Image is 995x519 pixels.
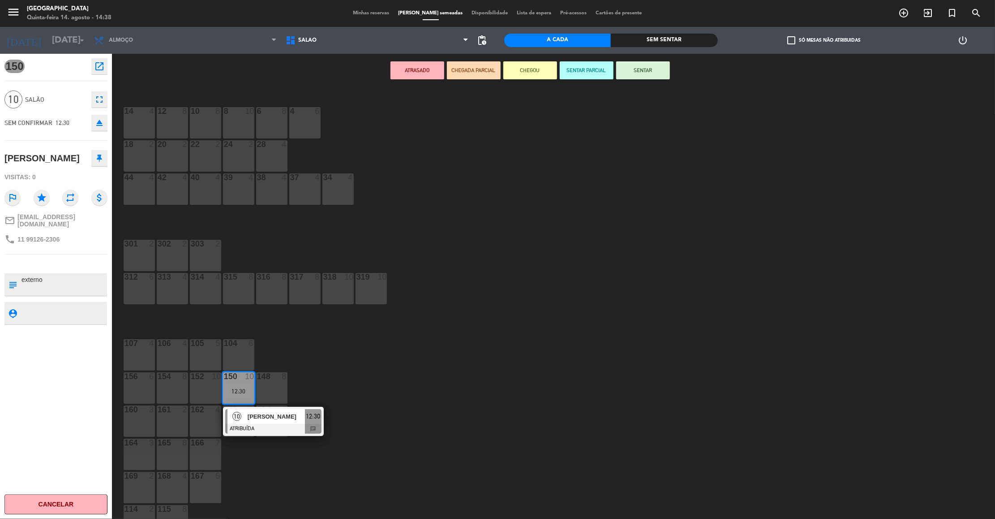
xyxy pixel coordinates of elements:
div: 4 [315,173,320,182]
div: A cada [504,34,611,47]
span: Cartões de presente [592,11,647,16]
span: 11 99126-2306 [17,236,60,243]
div: 10 [377,273,386,281]
div: 4 [182,173,188,182]
div: 37 [290,173,291,182]
div: 4 [249,173,254,182]
i: repeat [62,190,78,206]
div: 8 [249,273,254,281]
div: 34 [323,173,324,182]
span: 12:30 [306,411,320,422]
div: 2 [182,140,188,148]
i: menu [7,5,20,19]
button: eject [91,115,107,131]
span: Salão [298,37,317,43]
i: attach_money [91,190,107,206]
i: open_in_new [94,61,105,72]
div: 148 [257,372,257,381]
span: [EMAIL_ADDRESS][DOMAIN_NAME] [17,213,107,228]
button: SENTAR PARCIAL [560,61,613,79]
button: SENTAR [616,61,670,79]
div: Quinta-feira 14. agosto - 14:38 [27,13,112,22]
div: 2 [215,240,221,248]
div: 3 [149,406,154,414]
div: 2 [215,140,221,148]
div: 4 [215,406,221,414]
label: Só mesas não atribuidas [788,36,861,44]
i: add_circle_outline [898,8,909,18]
div: 8 [182,439,188,447]
i: exit_to_app [922,8,933,18]
i: star [34,190,50,206]
i: power_settings_new [958,35,969,46]
button: CHEGADA PARCIAL [447,61,501,79]
div: 4 [282,140,287,148]
div: Visitas: 0 [4,169,107,185]
div: 6 [149,273,154,281]
div: [PERSON_NAME] [4,151,80,166]
div: 4 [348,173,353,182]
div: 8 [215,107,221,115]
span: SEM CONFIRMAR [4,119,52,126]
div: 8 [182,372,188,381]
button: CHEGOU [503,61,557,79]
div: 4 [215,273,221,281]
div: 4 [149,339,154,347]
div: 4 [215,173,221,182]
div: 10 [344,273,353,281]
div: 316 [257,273,257,281]
div: 2 [282,406,287,414]
i: mail_outline [4,215,15,226]
span: Pré-acessos [556,11,592,16]
div: Sem sentar [611,34,717,47]
div: 134 [257,406,257,414]
span: 10 [232,412,241,421]
div: 6 [315,107,320,115]
div: 8 [282,273,287,281]
span: [PERSON_NAME] [248,412,305,421]
i: fullscreen [94,94,105,105]
div: 4 [290,107,291,115]
i: turned_in_not [947,8,957,18]
div: 4 [182,339,188,347]
div: 2 [182,406,188,414]
div: 319 [356,273,357,281]
span: [PERSON_NAME] semeadas [394,11,467,16]
div: 2 [149,240,154,248]
div: 5 [249,406,254,414]
span: 10 [4,91,22,108]
span: Salão [25,95,87,105]
div: 2 [149,505,154,513]
button: fullscreen [91,91,107,108]
div: 8 [282,372,287,381]
div: [GEOGRAPHIC_DATA] [27,4,112,13]
span: 12:30 [56,119,69,126]
i: eject [94,117,105,128]
i: arrow_drop_down [77,35,87,46]
div: 4 [149,173,154,182]
div: 6 [257,107,257,115]
span: Minhas reservas [349,11,394,16]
